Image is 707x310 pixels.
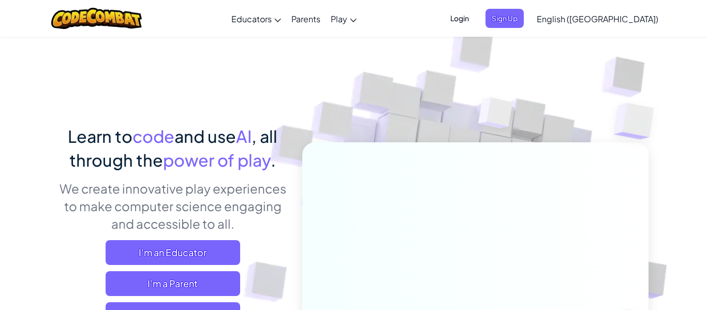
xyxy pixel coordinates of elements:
[485,9,524,28] button: Sign Up
[286,5,326,33] a: Parents
[231,13,272,24] span: Educators
[271,150,276,170] span: .
[537,13,658,24] span: English ([GEOGRAPHIC_DATA])
[326,5,362,33] a: Play
[331,13,347,24] span: Play
[132,126,174,146] span: code
[163,150,271,170] span: power of play
[236,126,252,146] span: AI
[593,78,683,165] img: Overlap cubes
[51,8,142,29] img: CodeCombat logo
[532,5,664,33] a: English ([GEOGRAPHIC_DATA])
[106,271,240,296] a: I'm a Parent
[174,126,236,146] span: and use
[58,180,287,232] p: We create innovative play experiences to make computer science engaging and accessible to all.
[444,9,475,28] button: Login
[226,5,286,33] a: Educators
[68,126,132,146] span: Learn to
[106,240,240,265] a: I'm an Educator
[459,77,534,154] img: Overlap cubes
